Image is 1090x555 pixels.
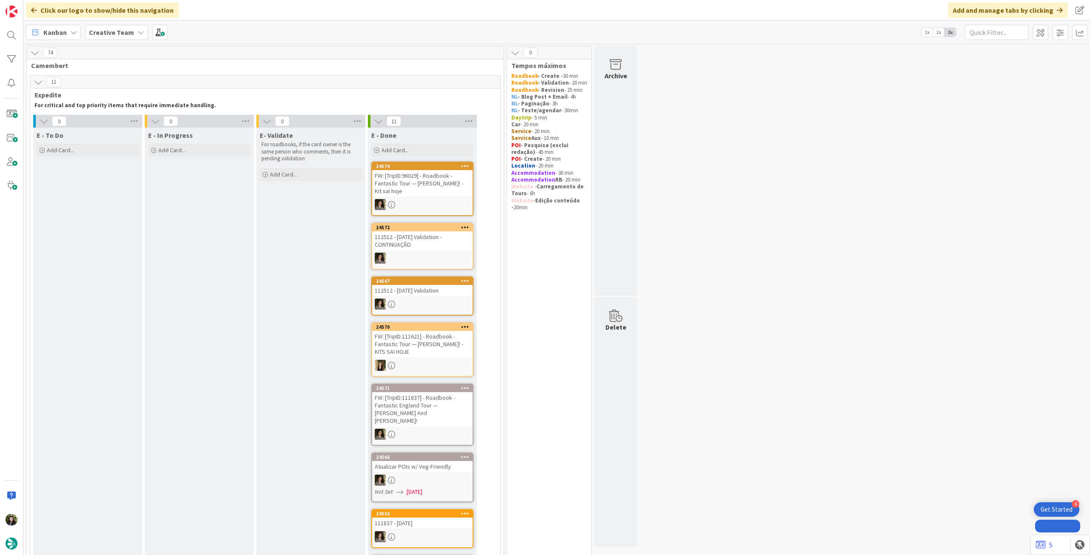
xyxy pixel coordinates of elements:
div: SP [372,360,473,371]
strong: Carregamento de Tours [511,183,585,197]
strong: RB [555,176,562,183]
span: Tempos máximos [511,61,581,70]
strong: Car [511,121,520,128]
img: MS [375,531,386,542]
span: 11 [387,116,401,126]
div: 24567 [372,277,473,285]
div: MS [372,475,473,486]
div: 24567112512 - [DATE] Validation [372,277,473,296]
span: 0 [163,116,178,126]
p: - 30 min [511,170,587,176]
div: Delete [605,322,626,332]
div: MS [372,429,473,440]
div: Archive [605,71,627,81]
strong: Service [511,128,531,135]
p: - 20 min [511,128,587,135]
strong: - Create - [538,72,563,80]
strong: Accommodation [511,176,555,183]
span: 74 [43,48,57,58]
p: For roadbooks, if the card owner is the same person who comments, then it is pending validation [261,141,360,162]
strong: Roadbook [511,72,538,80]
img: MS [375,299,386,310]
span: 0 [52,116,66,126]
div: 4 [1072,500,1079,508]
p: - 45 min [511,142,587,156]
div: 24572112512 - [DATE] Validation - CONTINUAÇÃO [372,224,473,250]
span: 0 [275,116,290,126]
strong: - Pesquisa (exclui redação) [511,142,570,156]
span: E - Done [371,131,396,139]
strong: Website [511,183,534,190]
div: MS [372,199,473,210]
p: - 10 min [511,135,587,142]
img: MS [375,199,386,210]
b: Creative Team [89,28,134,37]
span: Add Card... [47,146,74,154]
span: 1x [921,28,933,37]
span: 2x [933,28,944,37]
strong: Edição conteúdo - [511,197,581,211]
span: 3x [944,28,956,37]
div: 24574FW: [TripID:96029] - Roadbook - Fantastic Tour — [PERSON_NAME]! - Kit sai hoje [372,162,473,196]
strong: NL [511,100,518,107]
p: - 20min [511,197,587,211]
div: 24574 [376,163,473,169]
div: 24570FW: [TripID:111621] - Roadbook - Fantastic Tour — [PERSON_NAME]! - KITS SAI HOJE [372,323,473,357]
strong: For critical and top priority items that require immediate handling. [34,102,216,109]
img: Visit kanbanzone.com [6,6,17,17]
p: - 30min [511,107,587,114]
div: 24550 [376,511,473,517]
div: FW: [TripID:111621] - Roadbook - Fantastic Tour — [PERSON_NAME]! - KITS SAI HOJE [372,331,473,357]
div: 24571 [372,384,473,392]
strong: - Revision [538,86,564,94]
span: E - To Do [37,131,63,139]
input: Quick Filter... [965,25,1029,40]
p: - 3h [511,100,587,107]
strong: Aux [531,134,541,142]
strong: NL [511,93,518,100]
strong: NL [511,107,518,114]
div: FW: [TripID:111837] - Roadbook - Fantastic England Tour — [PERSON_NAME] And [PERSON_NAME]! [372,392,473,426]
p: - - 6h [511,183,587,197]
div: 24571FW: [TripID:111837] - Roadbook - Fantastic England Tour — [PERSON_NAME] And [PERSON_NAME]! [372,384,473,426]
strong: POI [511,142,521,149]
div: 24566 [372,453,473,461]
p: - 20 min [511,162,587,169]
div: 24566Atualizar POIs w/ Veg-Friendly [372,453,473,472]
p: - 20 min [511,176,587,183]
p: - 4h [511,94,587,100]
strong: - Blog Post + Email [518,93,568,100]
strong: Roadbook [511,86,538,94]
div: 24550111837 - [DATE] [372,510,473,529]
div: 24572 [372,224,473,231]
div: 24550 [372,510,473,518]
div: 24571 [376,385,473,391]
span: E - In Progress [148,131,193,139]
span: Add Card... [270,171,297,178]
div: Atualizar POIs w/ Veg-Friendly [372,461,473,472]
div: 112512 - [DATE] Validation [372,285,473,296]
i: Not Set [375,488,393,495]
strong: - Create [521,155,542,162]
strong: Accommodation [511,169,555,176]
img: MS [375,475,386,486]
strong: Daytrip [511,114,531,121]
a: 5 [1036,540,1053,550]
p: - 5 min [511,114,587,121]
div: 112512 - [DATE] Validation - CONTINUAÇÃO [372,231,473,250]
div: 24570 [376,324,473,330]
strong: Location [511,162,535,169]
img: SP [375,360,386,371]
strong: POI [511,155,521,162]
div: MS [372,253,473,264]
div: 24570 [372,323,473,331]
img: BC [6,514,17,526]
div: Open Get Started checklist, remaining modules: 4 [1034,502,1079,517]
div: FW: [TripID:96029] - Roadbook - Fantastic Tour — [PERSON_NAME]! - Kit sai hoje [372,170,473,196]
span: [DATE] [407,487,422,496]
div: MS [372,299,473,310]
img: MS [375,429,386,440]
div: 24566 [376,454,473,460]
strong: Website [511,197,534,204]
p: - 20 min [511,121,587,128]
